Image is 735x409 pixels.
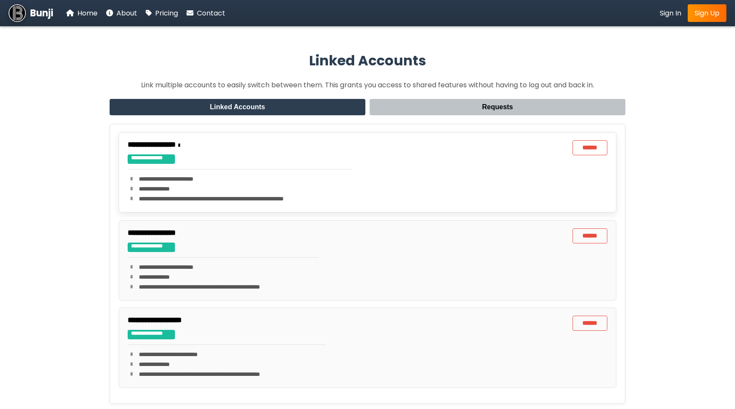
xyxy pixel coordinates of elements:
a: Home [66,8,98,18]
a: Bunji [9,4,53,22]
a: Contact [187,8,225,18]
p: Link multiple accounts to easily switch between them. This grants you access to shared features w... [110,80,625,90]
span: Sign Up [695,8,720,18]
h2: Linked Accounts [110,50,625,71]
button: Linked Accounts [110,99,365,115]
a: Sign In [660,8,681,18]
a: About [106,8,137,18]
span: About [116,8,137,18]
span: Pricing [155,8,178,18]
a: Sign Up [688,4,726,22]
button: Requests [370,99,625,115]
a: Pricing [146,8,178,18]
span: Contact [197,8,225,18]
img: Bunji Dental Referral Management [9,4,26,22]
span: Bunji [30,6,53,20]
span: Home [77,8,98,18]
